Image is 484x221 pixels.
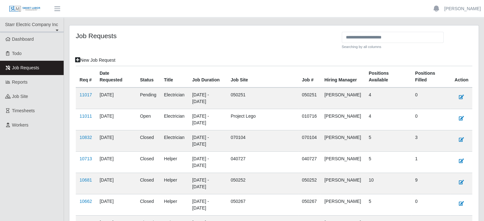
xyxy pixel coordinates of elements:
td: [PERSON_NAME] [320,130,365,151]
td: 4 [365,87,411,109]
td: 050251 [298,87,321,109]
td: Electrician [160,87,188,109]
a: 10681 [80,177,92,183]
td: [PERSON_NAME] [320,109,365,130]
td: 010716 [298,109,321,130]
span: Dashboard [12,37,34,42]
td: 3 [411,130,451,151]
th: Positions Available [365,66,411,87]
td: 070104 [298,130,321,151]
td: [DATE] - [DATE] [188,87,227,109]
td: [PERSON_NAME] [320,151,365,173]
td: 9 [411,173,451,194]
td: 050252 [298,173,321,194]
span: Timesheets [12,108,35,113]
td: [DATE] - [DATE] [188,173,227,194]
span: job site [12,94,28,99]
td: Helper [160,194,188,215]
td: [DATE] [96,151,136,173]
th: Job # [298,66,321,87]
td: 050267 [227,194,298,215]
td: [PERSON_NAME] [320,173,365,194]
th: Req # [76,66,96,87]
td: Helper [160,151,188,173]
td: 4 [365,109,411,130]
td: [DATE] [96,173,136,194]
td: [DATE] - [DATE] [188,130,227,151]
td: Closed [136,130,160,151]
td: Closed [136,173,160,194]
td: 5 [365,151,411,173]
td: 0 [411,87,451,109]
span: Job Requests [12,65,39,70]
td: 10 [365,173,411,194]
a: [PERSON_NAME] [444,5,481,12]
img: SLM Logo [9,5,41,12]
td: 0 [411,109,451,130]
th: Positions Filled [411,66,451,87]
a: 11011 [80,114,92,119]
td: [PERSON_NAME] [320,87,365,109]
td: Pending [136,87,160,109]
th: Date Requested [96,66,136,87]
td: [PERSON_NAME] [320,194,365,215]
a: New Job Request [71,55,120,66]
td: [DATE] - [DATE] [188,194,227,215]
th: job site [227,66,298,87]
td: Electrician [160,130,188,151]
td: Project Lego [227,109,298,130]
span: Workers [12,122,29,128]
a: 10662 [80,199,92,204]
td: 5 [365,194,411,215]
td: [DATE] - [DATE] [188,151,227,173]
td: [DATE] [96,87,136,109]
td: Electrician [160,109,188,130]
td: Open [136,109,160,130]
td: Helper [160,173,188,194]
td: 050252 [227,173,298,194]
h4: Job Requests [76,32,337,40]
td: 050251 [227,87,298,109]
span: Reports [12,79,28,85]
td: 1 [411,151,451,173]
td: Closed [136,194,160,215]
td: [DATE] [96,194,136,215]
th: Action [451,66,472,87]
th: Status [136,66,160,87]
td: 050267 [298,194,321,215]
th: Title [160,66,188,87]
a: 11017 [80,92,92,97]
td: 0 [411,194,451,215]
td: [DATE] [96,130,136,151]
td: 040727 [227,151,298,173]
small: Searching by all columns [342,44,444,50]
td: 040727 [298,151,321,173]
td: [DATE] [96,109,136,130]
td: 5 [365,130,411,151]
td: [DATE] - [DATE] [188,109,227,130]
span: Todo [12,51,22,56]
th: Hiring Manager [320,66,365,87]
td: Closed [136,151,160,173]
td: 070104 [227,130,298,151]
th: Job Duration [188,66,227,87]
a: 10713 [80,156,92,161]
a: 10832 [80,135,92,140]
